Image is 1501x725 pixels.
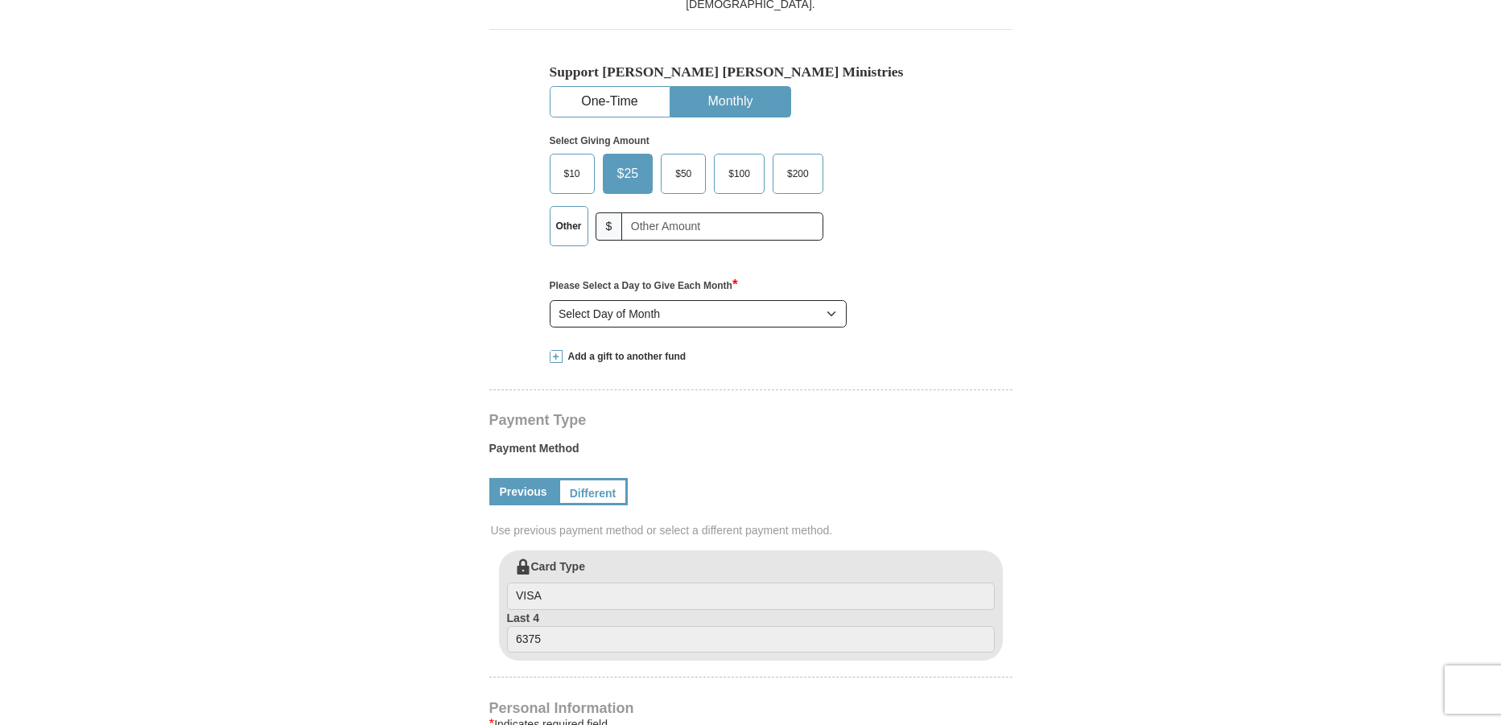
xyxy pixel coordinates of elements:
[779,162,817,186] span: $200
[609,162,647,186] span: $25
[507,583,995,610] input: Card Type
[507,610,995,653] label: Last 4
[563,350,687,364] span: Add a gift to another fund
[550,64,952,80] h5: Support [PERSON_NAME] [PERSON_NAME] Ministries
[550,280,738,291] strong: Please Select a Day to Give Each Month
[551,87,670,117] button: One-Time
[596,212,623,241] span: $
[558,478,629,505] a: Different
[491,522,1014,538] span: Use previous payment method or select a different payment method.
[551,207,588,245] label: Other
[667,162,699,186] span: $50
[550,135,649,146] strong: Select Giving Amount
[556,162,588,186] span: $10
[671,87,790,117] button: Monthly
[489,414,1012,426] h4: Payment Type
[507,558,995,610] label: Card Type
[507,626,995,653] input: Last 4
[489,702,1012,715] h4: Personal Information
[621,212,823,241] input: Other Amount
[489,440,1012,464] label: Payment Method
[489,478,558,505] a: Previous
[720,162,758,186] span: $100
